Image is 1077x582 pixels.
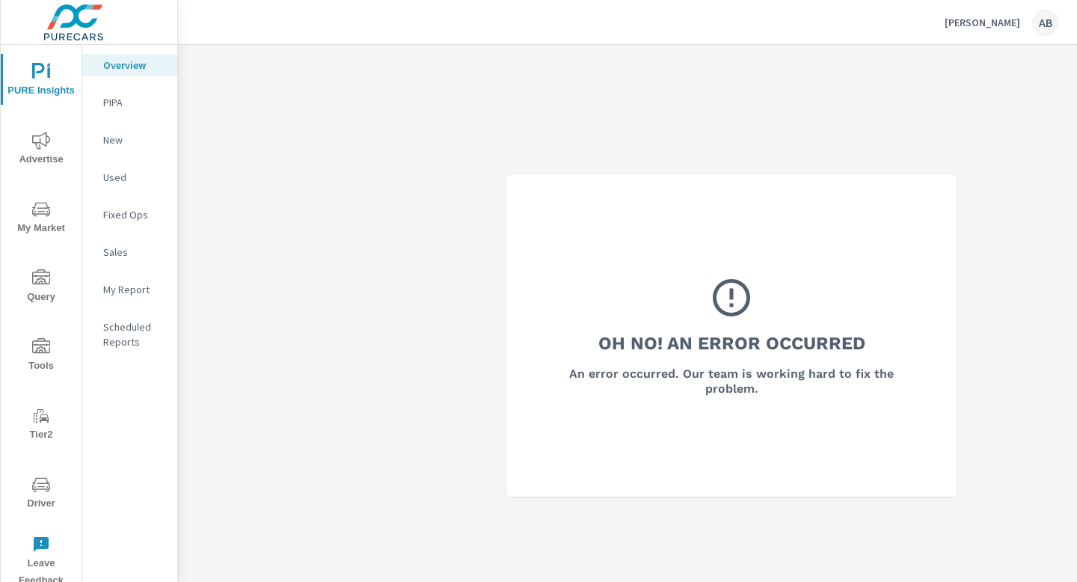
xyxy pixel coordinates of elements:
p: Sales [103,245,165,260]
div: Scheduled Reports [82,316,177,353]
span: Advertise [5,132,77,168]
p: [PERSON_NAME] [945,16,1020,29]
span: PURE Insights [5,63,77,99]
h3: Oh No! An Error Occurred [598,331,865,356]
div: New [82,129,177,151]
div: PIPA [82,91,177,114]
p: PIPA [103,95,165,110]
span: Tier2 [5,407,77,444]
p: Scheduled Reports [103,319,165,349]
p: My Report [103,282,165,297]
span: Driver [5,476,77,512]
div: Fixed Ops [82,203,177,226]
span: Query [5,269,77,306]
p: Fixed Ops [103,207,165,222]
div: Sales [82,241,177,263]
span: My Market [5,200,77,237]
div: Used [82,166,177,189]
h6: An error occurred. Our team is working hard to fix the problem. [547,367,915,396]
span: Tools [5,338,77,375]
p: New [103,132,165,147]
p: Used [103,170,165,185]
div: My Report [82,278,177,301]
div: AB [1032,9,1059,36]
p: Overview [103,58,165,73]
div: Overview [82,54,177,76]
